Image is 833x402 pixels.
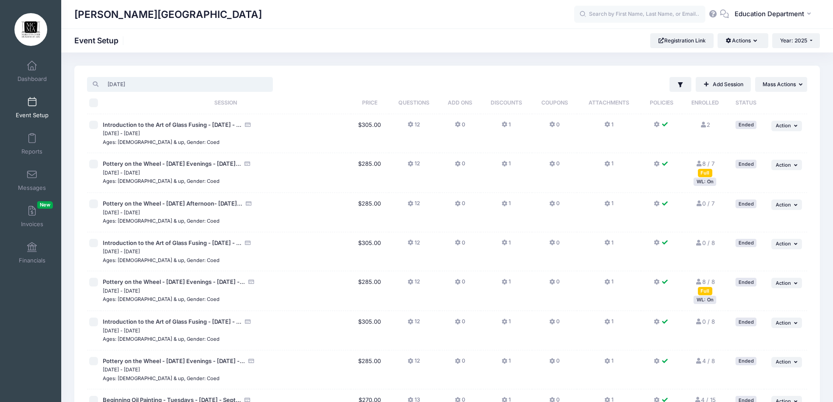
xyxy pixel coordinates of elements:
[455,160,465,172] button: 0
[455,278,465,290] button: 0
[776,359,791,365] span: Action
[771,199,802,210] button: Action
[735,121,756,129] div: Ended
[604,199,613,212] button: 1
[103,328,140,334] small: [DATE] - [DATE]
[771,357,802,367] button: Action
[735,160,756,168] div: Ended
[448,99,472,106] span: Add Ons
[74,4,262,24] h1: [PERSON_NAME][GEOGRAPHIC_DATA]
[532,92,577,114] th: Coupons
[549,239,560,252] button: 0
[19,257,45,264] span: Financials
[103,296,220,302] small: Ages: [DEMOGRAPHIC_DATA] & up, Gender: Coed
[694,296,716,304] div: WL: On
[455,121,465,133] button: 0
[103,288,140,294] small: [DATE] - [DATE]
[351,92,389,114] th: Price
[771,318,802,328] button: Action
[604,239,613,252] button: 1
[408,278,420,290] button: 12
[650,99,673,106] span: Policies
[729,4,820,24] button: Education Department
[735,278,756,286] div: Ended
[11,92,53,123] a: Event Setup
[776,320,791,326] span: Action
[398,99,429,106] span: Questions
[101,92,350,114] th: Session
[695,357,715,364] a: 4 / 8
[408,121,420,133] button: 12
[574,6,705,23] input: Search by First Name, Last Name, or Email...
[103,160,241,167] span: Pottery on the Wheel - [DATE] Evenings - [DATE]...
[351,153,389,193] td: $285.00
[780,37,807,44] span: Year: 2025
[776,280,791,286] span: Action
[763,81,796,87] span: Mass Actions
[408,318,420,330] button: 12
[103,170,140,176] small: [DATE] - [DATE]
[103,139,220,145] small: Ages: [DEMOGRAPHIC_DATA] & up, Gender: Coed
[103,257,220,263] small: Ages: [DEMOGRAPHIC_DATA] & up, Gender: Coed
[604,121,613,133] button: 1
[755,77,807,92] button: Mass Actions
[735,239,756,247] div: Ended
[771,278,802,288] button: Action
[682,92,728,114] th: Enrolled
[103,200,242,207] span: Pottery on the Wheel - [DATE] Afternoon- [DATE]...
[103,178,220,184] small: Ages: [DEMOGRAPHIC_DATA] & up, Gender: Coed
[604,318,613,330] button: 1
[351,114,389,154] td: $305.00
[776,202,791,208] span: Action
[604,278,613,290] button: 1
[696,77,751,92] a: Add Session
[244,122,251,128] i: Accepting Credit Card Payments
[17,75,47,83] span: Dashboard
[11,238,53,268] a: Financials
[103,121,241,128] span: Introduction to the Art of Glass Fusing - [DATE] - ...
[408,239,420,252] button: 12
[87,77,273,92] input: Search events
[16,112,49,119] span: Event Setup
[408,357,420,370] button: 12
[351,311,389,350] td: $305.00
[771,239,802,249] button: Action
[245,201,252,206] i: Accepting Credit Card Payments
[21,148,42,155] span: Reports
[776,241,791,247] span: Action
[351,232,389,272] td: $305.00
[776,162,791,168] span: Action
[698,287,712,295] div: Full
[549,121,560,133] button: 0
[491,99,522,106] span: Discounts
[103,336,220,342] small: Ages: [DEMOGRAPHIC_DATA] & up, Gender: Coed
[103,367,140,373] small: [DATE] - [DATE]
[695,318,715,325] a: 0 / 8
[502,199,511,212] button: 1
[549,318,560,330] button: 0
[244,240,251,246] i: Accepting Credit Card Payments
[103,218,220,224] small: Ages: [DEMOGRAPHIC_DATA] & up, Gender: Coed
[455,318,465,330] button: 0
[21,220,43,228] span: Invoices
[695,278,715,294] a: 8 / 8 Full
[11,129,53,159] a: Reports
[248,358,255,364] i: Accepting Credit Card Payments
[718,33,768,48] button: Actions
[455,239,465,252] button: 0
[14,13,47,46] img: Marietta Cobb Museum of Art
[439,92,481,114] th: Add Ons
[18,184,46,192] span: Messages
[735,9,804,19] span: Education Department
[549,199,560,212] button: 0
[776,122,791,129] span: Action
[698,169,712,177] div: Full
[37,201,53,209] span: New
[455,199,465,212] button: 0
[248,279,255,285] i: Accepting Credit Card Payments
[103,239,241,246] span: Introduction to the Art of Glass Fusing - [DATE] - ...
[502,278,511,290] button: 1
[695,239,715,246] a: 0 / 8
[244,161,251,167] i: Accepting Credit Card Payments
[389,92,439,114] th: Questions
